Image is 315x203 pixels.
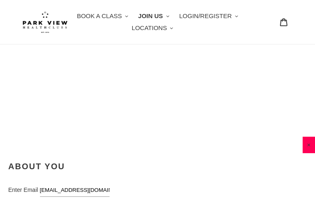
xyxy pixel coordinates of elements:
[134,10,174,22] button: JOIN US
[128,22,177,34] button: LOCATIONS
[77,12,122,19] span: BOOK A CLASS
[8,187,38,193] label: Enter Email
[138,12,163,19] span: JOIN US
[132,24,167,31] span: LOCATIONS
[303,137,315,153] span: ×
[73,10,133,22] button: BOOK A CLASS
[179,12,232,19] span: LOGIN/REGISTER
[23,11,68,33] img: Park view health clubs is a gym near you.
[40,184,110,197] input: Enter Email
[8,161,239,171] h2: About You
[175,10,242,22] button: LOGIN/REGISTER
